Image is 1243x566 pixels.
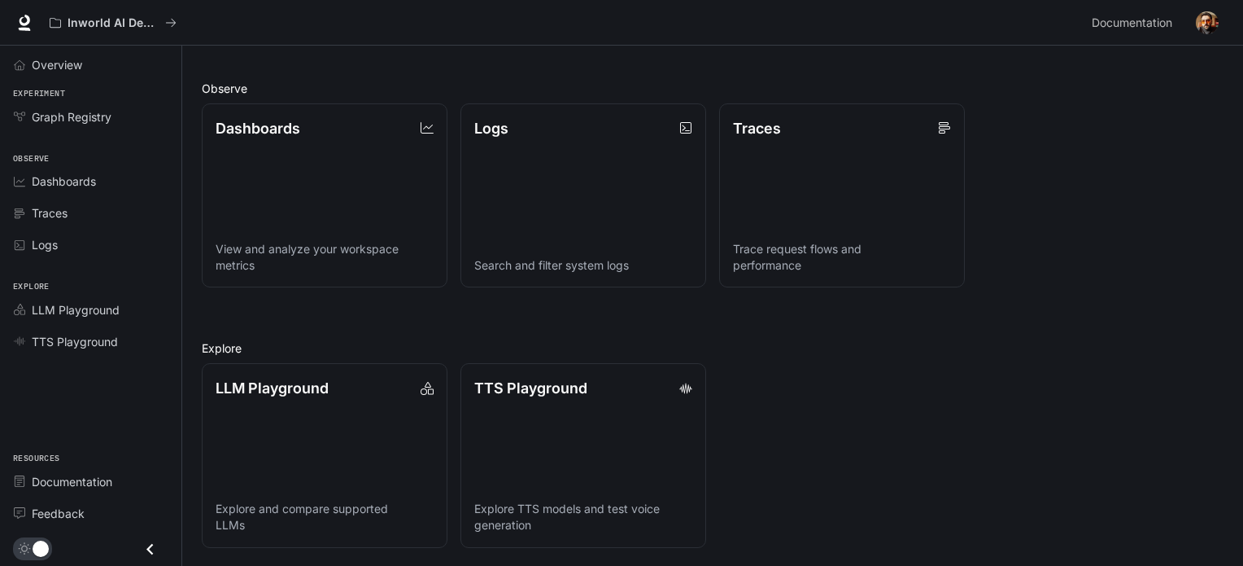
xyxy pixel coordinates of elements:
a: Documentation [1085,7,1184,39]
p: View and analyze your workspace metrics [216,241,434,274]
span: Dark mode toggle [33,539,49,557]
span: Dashboards [32,173,96,190]
a: TracesTrace request flows and performance [719,103,965,288]
a: Logs [7,230,175,259]
button: Close drawer [132,533,168,566]
span: LLM Playground [32,301,120,318]
img: User avatar [1196,11,1219,34]
a: Feedback [7,499,175,528]
p: Explore and compare supported LLMs [216,501,434,533]
span: Documentation [32,473,112,490]
a: Dashboards [7,167,175,195]
span: TTS Playground [32,333,118,350]
p: Trace request flows and performance [733,241,951,274]
span: Overview [32,56,82,73]
button: All workspaces [42,7,184,39]
button: User avatar [1191,7,1223,39]
a: TTS Playground [7,327,175,356]
p: Traces [733,117,781,139]
span: Documentation [1092,13,1172,33]
span: Traces [32,204,68,222]
p: Dashboards [216,117,300,139]
p: LLM Playground [216,377,329,399]
p: Explore TTS models and test voice generation [474,501,692,533]
span: Feedback [32,505,85,522]
a: Documentation [7,467,175,496]
a: Traces [7,199,175,227]
span: Logs [32,236,58,253]
p: TTS Playground [474,377,587,399]
p: Inworld AI Demos [68,16,159,30]
span: Graph Registry [32,108,111,125]
p: Search and filter system logs [474,257,692,274]
h2: Observe [202,80,1223,97]
a: LogsSearch and filter system logs [460,103,706,288]
a: Graph Registry [7,103,175,131]
a: LLM PlaygroundExplore and compare supported LLMs [202,363,447,548]
a: DashboardsView and analyze your workspace metrics [202,103,447,288]
a: TTS PlaygroundExplore TTS models and test voice generation [460,363,706,548]
h2: Explore [202,340,1223,357]
p: Logs [474,117,508,139]
a: Overview [7,50,175,79]
a: LLM Playground [7,296,175,324]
